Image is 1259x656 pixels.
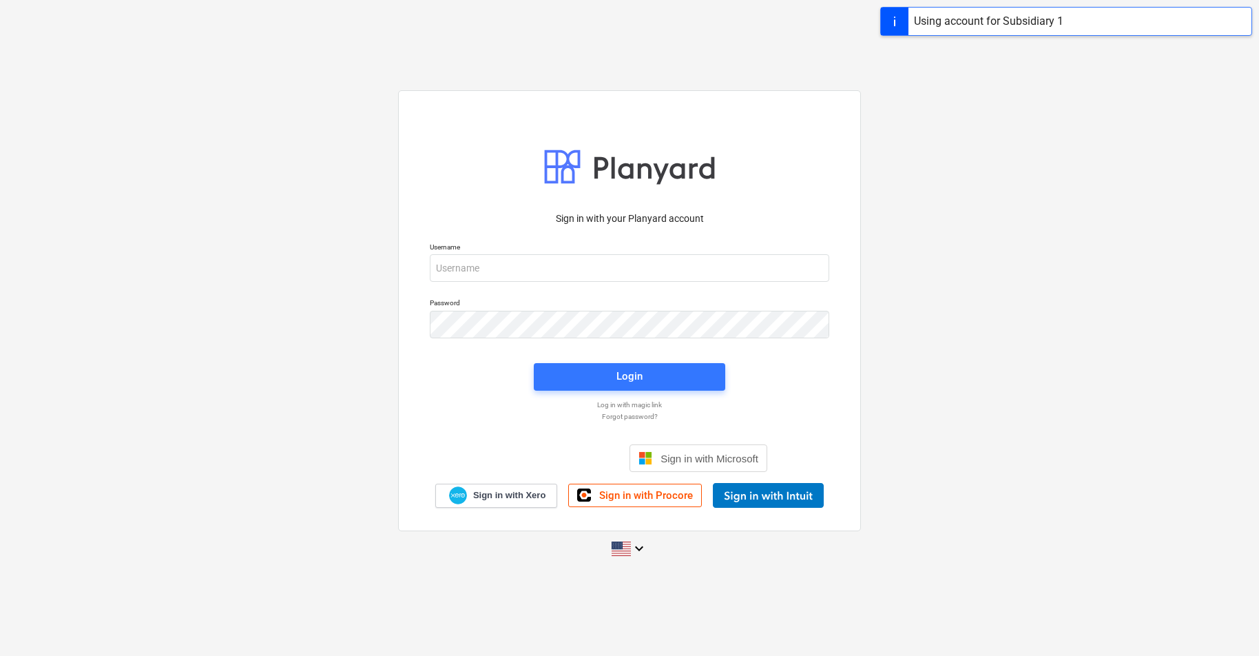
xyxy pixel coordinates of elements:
div: Login [616,367,643,385]
span: Sign in with Procore [599,489,693,502]
p: Sign in with your Planyard account [430,212,829,226]
a: Sign in with Procore [568,484,702,507]
iframe: Sign in with Google Button [485,443,625,473]
img: Microsoft logo [638,451,652,465]
a: Forgot password? [423,412,836,421]
p: Username [430,243,829,254]
i: keyboard_arrow_down [631,540,647,557]
a: Sign in with Xero [435,484,558,508]
img: Xero logo [449,486,467,505]
div: Using account for Subsidiary 1 [914,13,1063,30]
input: Username [430,254,829,282]
span: Sign in with Xero [473,489,545,502]
a: Log in with magic link [423,400,836,409]
p: Password [430,298,829,310]
span: Sign in with Microsoft [660,453,758,464]
button: Login [534,363,725,391]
